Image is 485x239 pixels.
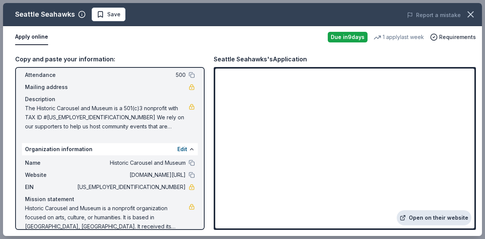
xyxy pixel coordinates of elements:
[397,210,471,225] a: Open on their website
[25,183,76,192] span: EIN
[328,32,368,42] div: Due in 9 days
[76,158,186,167] span: Historic Carousel and Museum
[25,83,76,92] span: Mailing address
[15,8,75,20] div: Seattle Seahawks
[430,33,476,42] button: Requirements
[92,8,125,21] button: Save
[439,33,476,42] span: Requirements
[214,54,307,64] div: Seattle Seahawks's Application
[107,10,120,19] span: Save
[15,54,205,64] div: Copy and paste your information:
[25,95,195,104] div: Description
[25,70,76,80] span: Attendance
[25,170,76,180] span: Website
[407,11,461,20] button: Report a mistake
[22,143,198,155] div: Organization information
[25,104,189,131] span: The Historic Carousel and Museum is a 501(c)3 nonprofit with TAX ID #[US_EMPLOYER_IDENTIFICATION_...
[25,204,189,231] span: Historic Carousel and Museum is a nonprofit organization focused on arts, culture, or humanities....
[25,195,195,204] div: Mission statement
[177,145,187,154] button: Edit
[15,29,48,45] button: Apply online
[76,170,186,180] span: [DOMAIN_NAME][URL]
[76,183,186,192] span: [US_EMPLOYER_IDENTIFICATION_NUMBER]
[76,70,186,80] span: 500
[374,33,424,42] div: 1 apply last week
[25,158,76,167] span: Name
